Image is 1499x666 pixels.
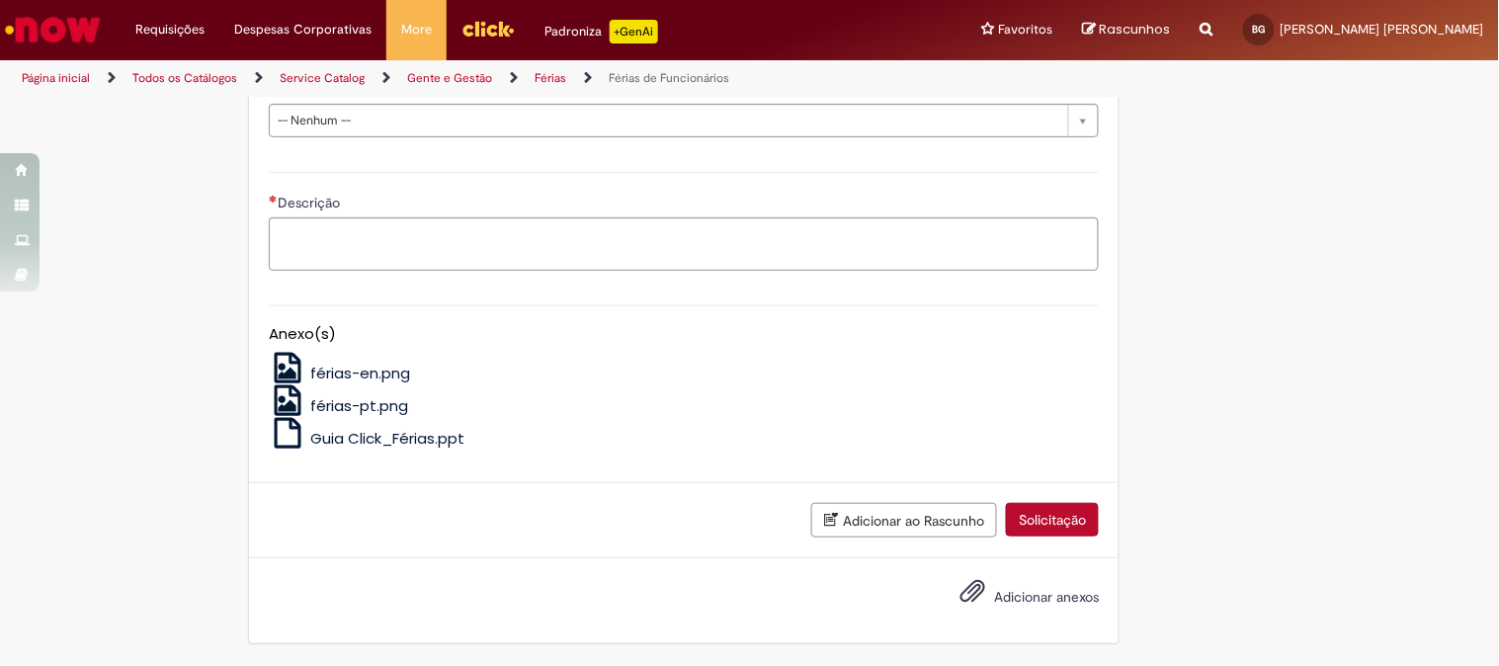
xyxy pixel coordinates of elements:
span: More [401,20,432,40]
img: ServiceNow [2,10,104,49]
a: Todos os Catálogos [132,70,237,86]
span: Despesas Corporativas [234,20,372,40]
ul: Trilhas de página [15,60,984,97]
h5: Anexo(s) [269,326,1099,343]
span: Guia Click_Férias.ppt [310,428,464,449]
a: Guia Click_Férias.ppt [269,428,464,449]
a: férias-pt.png [269,395,408,416]
a: Página inicial [22,70,90,86]
span: férias-en.png [310,363,410,383]
button: Solicitação [1006,503,1099,537]
span: Descrição [278,194,344,211]
button: Adicionar ao Rascunho [811,503,997,538]
a: férias-en.png [269,363,410,383]
span: Favoritos [999,20,1053,40]
span: [PERSON_NAME] [PERSON_NAME] [1281,21,1484,38]
a: Férias [535,70,566,86]
a: Férias de Funcionários [609,70,729,86]
span: Adicionar anexos [994,588,1099,606]
p: +GenAi [610,20,658,43]
span: -- Nenhum -- [278,105,1058,136]
a: Service Catalog [280,70,365,86]
textarea: Descrição [269,217,1099,271]
span: férias-pt.png [310,395,408,416]
a: Rascunhos [1083,21,1171,40]
a: Gente e Gestão [407,70,492,86]
div: Padroniza [544,20,658,43]
span: Necessários [269,195,278,203]
span: Requisições [135,20,205,40]
span: BG [1253,23,1266,36]
span: Rascunhos [1100,20,1171,39]
button: Adicionar anexos [955,573,990,619]
img: click_logo_yellow_360x200.png [461,14,515,43]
